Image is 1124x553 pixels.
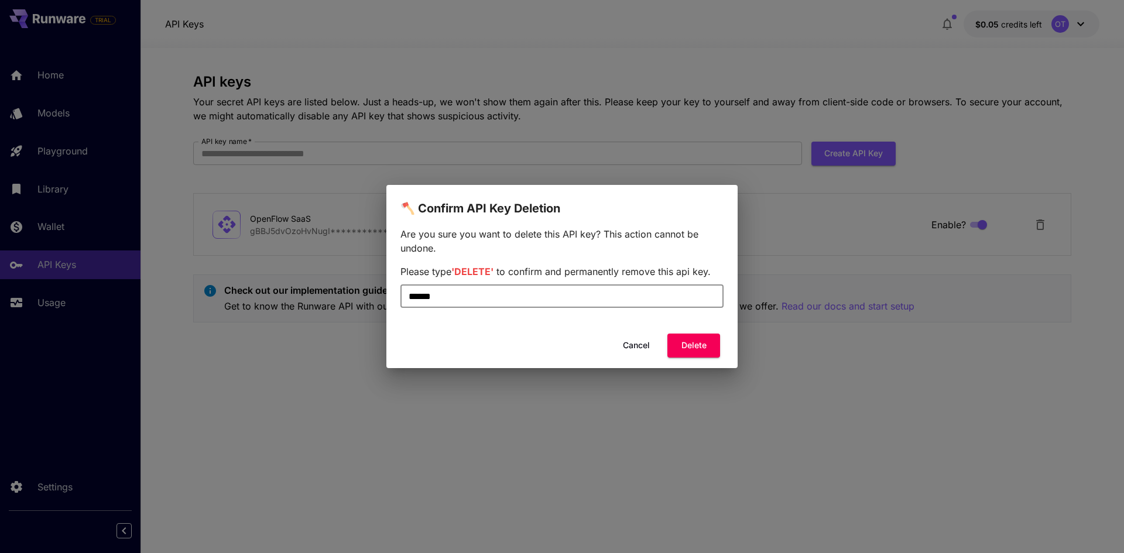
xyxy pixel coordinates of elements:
button: Cancel [610,334,663,358]
button: Delete [667,334,720,358]
span: 'DELETE' [451,266,494,277]
p: Are you sure you want to delete this API key? This action cannot be undone. [400,227,724,255]
h2: 🪓 Confirm API Key Deletion [386,185,738,218]
span: Please type to confirm and permanently remove this api key. [400,266,711,277]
